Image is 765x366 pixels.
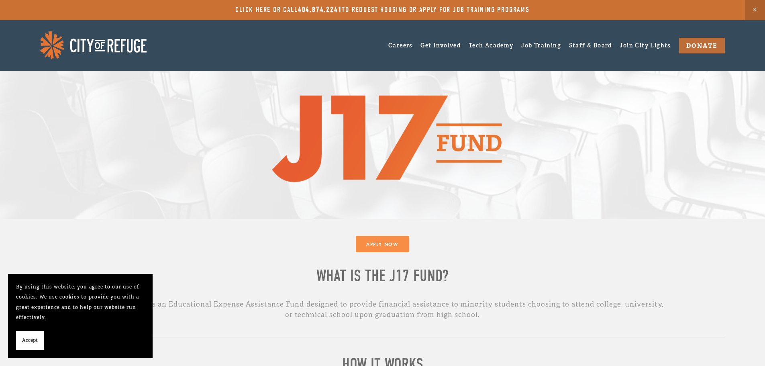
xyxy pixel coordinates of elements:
[679,38,725,53] a: DONATE
[388,39,413,51] a: Careers
[521,39,561,51] a: Job Training
[98,299,667,320] p: The J17 Fund is an Educational Expense Assistance Fund designed to provide financial assistance t...
[469,39,514,51] a: Tech Academy
[16,282,145,323] p: By using this website, you agree to our use of cookies. We use cookies to provide you with a grea...
[420,42,461,49] a: Get Involved
[22,335,38,346] span: Accept
[16,331,44,350] button: Accept
[98,266,667,286] h2: WHAT IS THE J17 FUND?
[569,39,612,51] a: Staff & Board
[620,39,671,51] a: Join City Lights
[356,236,409,252] a: APPLY NOW
[40,31,147,59] img: City of Refuge
[8,274,153,358] section: Cookie banner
